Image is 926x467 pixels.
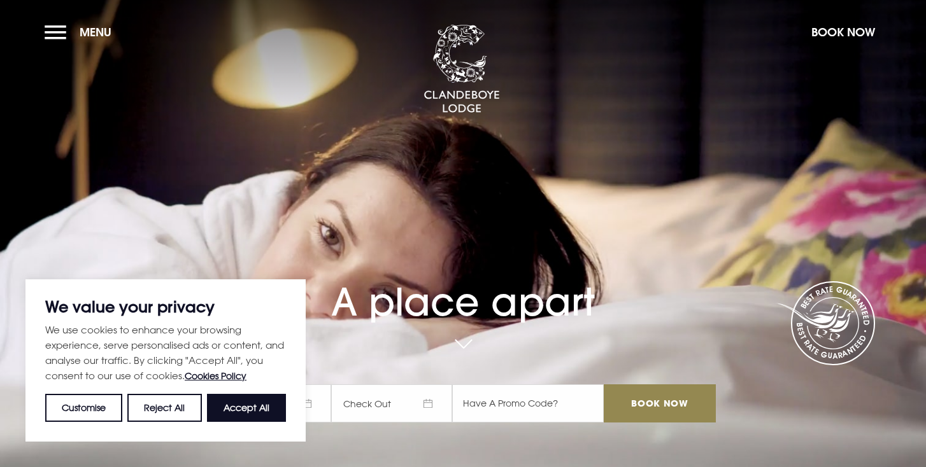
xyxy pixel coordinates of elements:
[805,18,881,46] button: Book Now
[604,384,716,422] input: Book Now
[424,25,500,114] img: Clandeboye Lodge
[210,251,716,324] h1: A place apart
[185,370,246,381] a: Cookies Policy
[127,394,201,422] button: Reject All
[25,279,306,442] div: We value your privacy
[331,384,452,422] span: Check Out
[452,384,604,422] input: Have A Promo Code?
[45,394,122,422] button: Customise
[45,18,118,46] button: Menu
[45,299,286,314] p: We value your privacy
[45,322,286,384] p: We use cookies to enhance your browsing experience, serve personalised ads or content, and analys...
[80,25,111,39] span: Menu
[207,394,286,422] button: Accept All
